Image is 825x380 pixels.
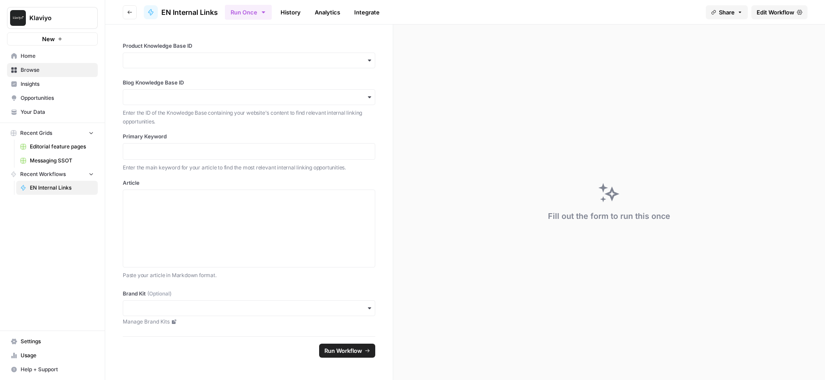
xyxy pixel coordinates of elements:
[144,5,218,19] a: EN Internal Links
[719,8,735,17] span: Share
[21,338,94,345] span: Settings
[7,105,98,119] a: Your Data
[7,362,98,376] button: Help + Support
[751,5,807,19] a: Edit Workflow
[123,179,375,187] label: Article
[123,42,375,50] label: Product Knowledge Base ID
[30,184,94,192] span: EN Internal Links
[20,129,52,137] span: Recent Grids
[123,79,375,87] label: Blog Knowledge Base ID
[21,80,94,88] span: Insights
[548,210,670,222] div: Fill out the form to run this once
[147,290,171,298] span: (Optional)
[123,109,375,126] p: Enter the ID of the Knowledge Base containing your website's content to find relevant internal li...
[123,318,375,326] a: Manage Brand Kits
[319,344,375,358] button: Run Workflow
[349,5,385,19] a: Integrate
[29,14,82,22] span: Klaviyo
[7,32,98,46] button: New
[16,140,98,154] a: Editorial feature pages
[123,163,375,172] p: Enter the main keyword for your article to find the most relevant internal linking opportunities.
[324,346,362,355] span: Run Workflow
[161,7,218,18] span: EN Internal Links
[7,348,98,362] a: Usage
[21,66,94,74] span: Browse
[16,154,98,168] a: Messaging SSOT
[7,127,98,140] button: Recent Grids
[7,63,98,77] a: Browse
[757,8,794,17] span: Edit Workflow
[21,94,94,102] span: Opportunities
[42,35,55,43] span: New
[123,290,375,298] label: Brand Kit
[225,5,272,20] button: Run Once
[123,271,375,280] p: Paste your article in Markdown format.
[706,5,748,19] button: Share
[21,352,94,359] span: Usage
[7,91,98,105] a: Opportunities
[21,52,94,60] span: Home
[275,5,306,19] a: History
[7,49,98,63] a: Home
[10,10,26,26] img: Klaviyo Logo
[21,108,94,116] span: Your Data
[30,143,94,151] span: Editorial feature pages
[123,133,375,141] label: Primary Keyword
[16,181,98,195] a: EN Internal Links
[30,157,94,165] span: Messaging SSOT
[21,366,94,373] span: Help + Support
[7,334,98,348] a: Settings
[7,168,98,181] button: Recent Workflows
[309,5,345,19] a: Analytics
[7,7,98,29] button: Workspace: Klaviyo
[7,77,98,91] a: Insights
[20,170,66,178] span: Recent Workflows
